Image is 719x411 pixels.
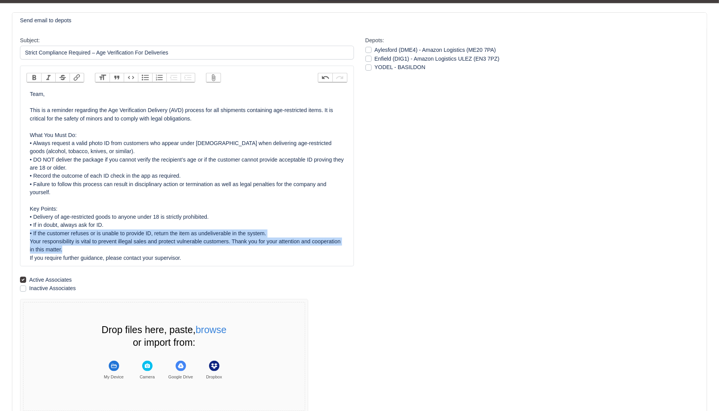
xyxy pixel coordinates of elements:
button: browse [196,325,227,335]
label: Active Associates [29,276,72,284]
button: Increase Level [181,73,195,82]
button: Attach Files [206,73,221,82]
button: Italic [41,73,55,82]
iframe: Chat Widget [581,322,719,411]
h6: Send email to depots [20,17,71,24]
button: Undo [318,73,332,82]
button: Bold [27,73,41,82]
button: Code [124,73,138,82]
button: Numbers [152,73,166,82]
button: Decrease Level [166,73,181,82]
button: Quote [110,73,124,82]
label: Inactive Associates [29,284,76,293]
button: Bullets [138,73,152,82]
button: Heading [95,73,110,82]
label: Aylesford (DME4) - Amazon Logistics (ME20 7PA) [375,46,496,54]
div: Team, This is a reminder regarding the Age Verification Delivery (AVD) process for all shipments ... [30,90,344,262]
label: Depots: [365,36,384,45]
label: Enfield (DIG1) - Amazon Logistics ULEZ (EN3 7PZ) [375,54,500,63]
div: Dropbox [206,374,222,380]
label: Subject: [20,36,40,45]
div: Camera [139,374,154,380]
button: Link [70,73,84,82]
button: Redo [332,73,347,82]
div: Drop files here, paste, or import from: [72,324,256,350]
label: YODEL - BASILDON [375,63,425,72]
button: Strikethrough [55,73,70,82]
div: My Device [104,374,123,380]
div: Google Drive [168,374,193,380]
